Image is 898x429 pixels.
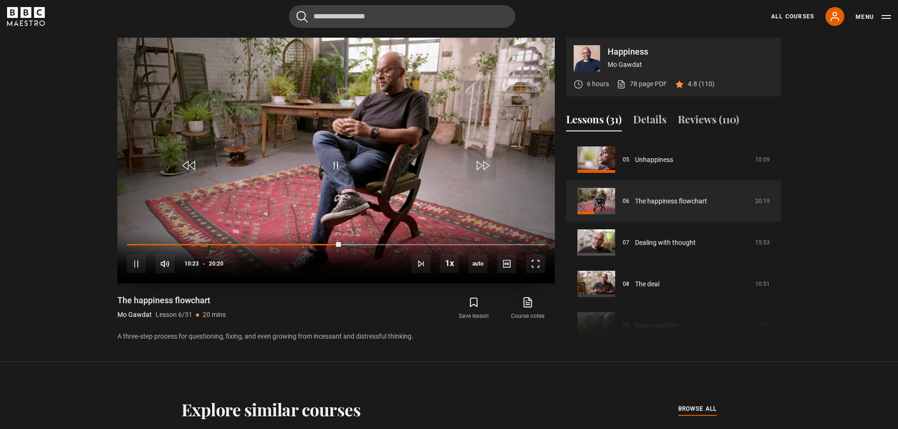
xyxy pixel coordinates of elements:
a: Dealing with thought [635,238,696,248]
p: 4.8 (110) [688,79,715,89]
video-js: Video Player [117,38,555,283]
span: - [203,260,205,267]
button: Toggle navigation [856,12,891,22]
p: A three-step process for questioning, fixing, and even growing from incessant and distressful thi... [117,332,555,341]
p: Happiness [608,48,774,56]
div: Progress Bar [127,244,544,246]
a: Unhappiness [635,155,673,165]
a: The happiness flowchart [635,196,707,206]
span: auto [469,254,487,273]
h1: The happiness flowchart [117,295,226,306]
p: 20 mins [203,310,226,320]
span: browse all [678,404,717,413]
button: Captions [497,254,516,273]
button: Submit the search query [297,11,308,23]
div: Current quality: 720p [469,254,487,273]
a: 78 page PDF [617,79,667,89]
p: 6 hours [587,79,609,89]
button: Pause [127,254,146,273]
p: Mo Gawdat [117,310,152,320]
a: The deal [635,279,659,289]
p: Lesson 6/31 [156,310,192,320]
a: Course notes [501,295,554,322]
button: Next Lesson [412,254,430,273]
svg: BBC Maestro [7,7,45,26]
button: Playback Rate [440,254,459,273]
button: Save lesson [447,295,501,322]
p: Mo Gawdat [608,60,774,70]
h2: Explore similar courses [181,399,361,419]
button: Mute [156,254,174,273]
a: browse all [678,404,717,414]
button: Lessons (31) [566,112,622,131]
input: Search [289,5,515,28]
span: 10:23 [184,255,199,272]
a: All Courses [771,12,814,21]
button: Details [633,112,667,131]
span: 20:20 [209,255,223,272]
button: Fullscreen [526,254,545,273]
button: Reviews (110) [678,112,739,131]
